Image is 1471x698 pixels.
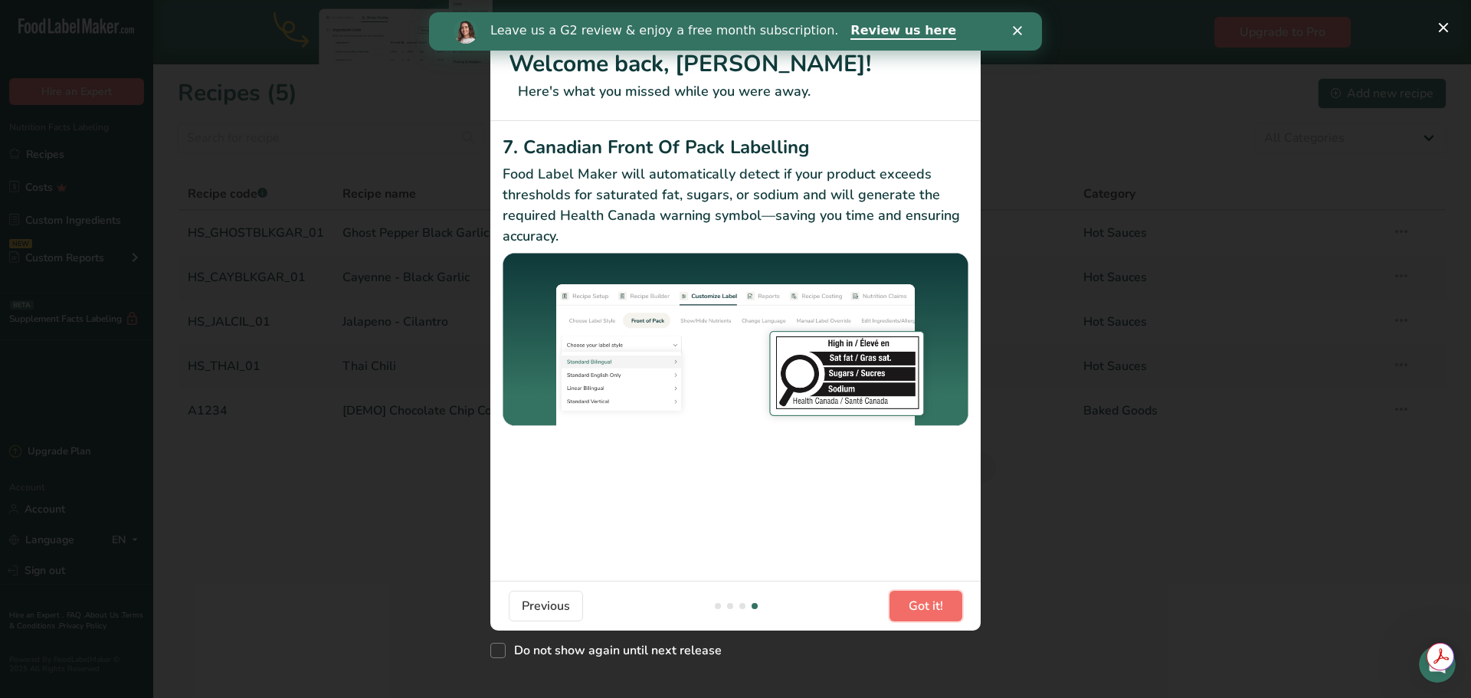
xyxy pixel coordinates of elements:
[909,597,943,615] span: Got it!
[509,591,583,621] button: Previous
[1419,646,1456,683] iframe: Intercom live chat
[506,643,722,658] span: Do not show again until next release
[503,164,968,247] p: Food Label Maker will automatically detect if your product exceeds thresholds for saturated fat, ...
[509,81,962,102] p: Here's what you missed while you were away.
[429,12,1042,51] iframe: Intercom live chat banner
[503,253,968,428] img: Canadian Front Of Pack Labelling
[889,591,962,621] button: Got it!
[584,14,599,23] div: Close
[522,597,570,615] span: Previous
[509,47,962,81] h1: Welcome back, [PERSON_NAME]!
[503,133,968,161] h2: 7. Canadian Front Of Pack Labelling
